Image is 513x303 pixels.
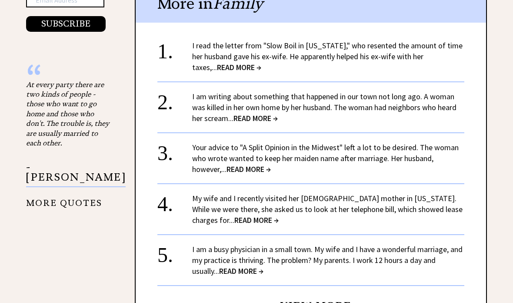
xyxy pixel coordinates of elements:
[157,40,192,57] div: 1.
[234,215,279,226] span: READ MORE →
[26,163,126,188] p: - [PERSON_NAME]
[192,143,459,175] a: Your advice to "A Split Opinion in the Midwest" left a lot to be desired. The woman who wrote wan...
[217,63,261,73] span: READ MORE →
[192,245,463,276] a: I am a busy physician in a small town. My wife and I have a wonderful marriage, and my practice i...
[233,114,278,124] span: READ MORE →
[219,266,263,276] span: READ MORE →
[157,244,192,260] div: 5.
[26,71,113,80] div: “
[26,17,106,32] button: SUBSCRIBE
[157,193,192,209] div: 4.
[192,41,463,73] a: I read the letter from "Slow Boil in [US_STATE]," who resented the amount of time her husband gav...
[26,80,113,148] div: At every party there are two kinds of people - those who want to go home and those who don't. The...
[157,91,192,108] div: 2.
[192,194,463,226] a: My wife and I recently visited her [DEMOGRAPHIC_DATA] mother in [US_STATE]. While we were there, ...
[227,165,271,175] span: READ MORE →
[157,142,192,158] div: 3.
[192,92,456,124] a: I am writing about something that happened in our town not long ago. A woman was killed in her ow...
[26,192,102,209] a: MORE QUOTES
